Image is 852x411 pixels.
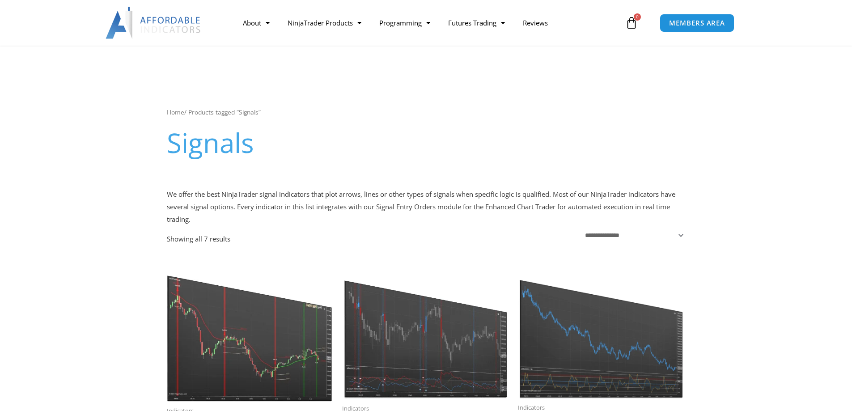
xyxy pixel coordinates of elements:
nav: Menu [234,13,623,33]
span: 0 [634,13,641,21]
img: First Touch Signals 1 [167,258,334,402]
a: NinjaTrader Products [279,13,370,33]
a: MEMBERS AREA [660,14,734,32]
a: Reviews [514,13,557,33]
p: We offer the best NinjaTrader signal indicators that plot arrows, lines or other types of signals... [167,188,686,226]
img: LogoAI | Affordable Indicators – NinjaTrader [106,7,202,39]
img: Best ADX Indicator [342,258,509,400]
select: Shop order [580,229,685,242]
h1: Signals [167,124,686,161]
a: Programming [370,13,439,33]
p: Showing all 7 results [167,236,230,242]
a: Futures Trading [439,13,514,33]
img: Best CCI Indicator [518,258,685,398]
a: 0 [612,10,651,36]
nav: Breadcrumb [167,106,686,118]
span: MEMBERS AREA [669,20,725,26]
a: Home [167,108,184,116]
a: About [234,13,279,33]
